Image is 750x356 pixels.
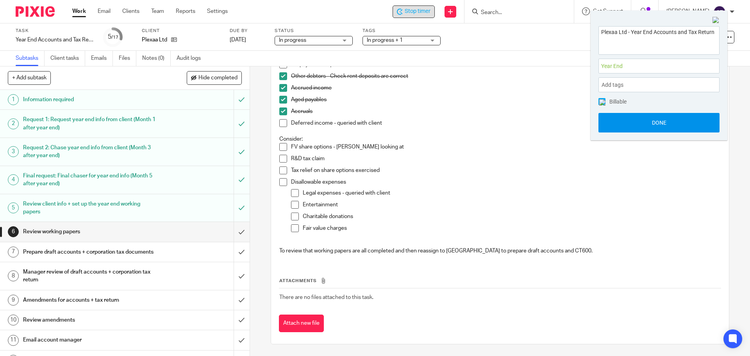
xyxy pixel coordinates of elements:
[291,84,720,92] p: Accrued income
[8,315,19,326] div: 10
[8,118,19,129] div: 2
[291,155,720,163] p: R&D tax claim
[16,36,94,44] div: Year End Accounts and Tax Return
[291,107,720,115] p: Accruals
[16,51,45,66] a: Subtasks
[303,224,720,232] p: Fair value charges
[198,75,237,81] span: Hide completed
[23,142,158,162] h1: Request 2: Chase year end info from client (Month 3 after year end)
[593,9,623,14] span: Get Support
[291,178,720,186] p: Disallowable expenses
[291,72,720,80] p: Other debtors - Check rent deposits are correct
[712,17,720,24] img: Close
[393,5,435,18] div: Plexaa Ltd - Year End Accounts and Tax Return
[480,9,550,16] input: Search
[8,226,19,237] div: 6
[23,334,158,346] h1: Email account manager
[8,295,19,306] div: 9
[111,35,118,39] small: /17
[91,51,113,66] a: Emails
[142,51,171,66] a: Notes (0)
[8,202,19,213] div: 5
[279,315,324,332] button: Attach new file
[8,247,19,258] div: 7
[303,201,720,209] p: Entertainment
[16,28,94,34] label: Task
[275,28,353,34] label: Status
[601,62,700,70] span: Year End
[23,246,158,258] h1: Prepare draft accounts + corporation tax documents
[50,51,85,66] a: Client tasks
[142,36,167,44] p: Plexaa Ltd
[8,94,19,105] div: 1
[151,7,164,15] a: Team
[187,71,242,84] button: Hide completed
[230,37,246,43] span: [DATE]
[291,143,720,151] p: FV share options - [PERSON_NAME] looking at
[279,279,317,283] span: Attachments
[119,51,136,66] a: Files
[230,28,265,34] label: Due by
[122,7,139,15] a: Clients
[279,295,373,300] span: There are no files attached to this task.
[598,113,720,132] button: Done
[367,38,403,43] span: In progress + 1
[279,247,720,255] p: To review that working papers are all completed and then reassign to [GEOGRAPHIC_DATA] to prepare...
[23,226,158,238] h1: Review working papers
[599,99,605,106] img: checked.png
[666,7,709,15] p: [PERSON_NAME]
[23,314,158,326] h1: Review amendments
[279,38,306,43] span: In progress
[23,294,158,306] h1: Amendments for accounts + tax return
[713,5,726,18] img: svg%3E
[609,99,627,104] span: Billable
[291,119,720,127] p: Deferred income - queried with client
[602,79,627,91] span: Add tags
[142,28,220,34] label: Client
[303,213,720,220] p: Charitable donations
[176,7,195,15] a: Reports
[291,96,720,104] p: Aged payables
[8,146,19,157] div: 3
[108,32,118,41] div: 5
[405,7,430,16] span: Stop timer
[98,7,111,15] a: Email
[8,270,19,281] div: 8
[23,198,158,218] h1: Review client info + set up the year end working papers
[207,7,228,15] a: Settings
[177,51,207,66] a: Audit logs
[303,189,720,197] p: Legal expenses - queried with client
[362,28,441,34] label: Tags
[8,174,19,185] div: 4
[72,7,86,15] a: Work
[16,6,55,17] img: Pixie
[23,114,158,134] h1: Request 1: Request year end info from client (Month 1 after year end)
[279,135,720,143] p: Consider:
[8,71,51,84] button: + Add subtask
[23,170,158,190] h1: Final request: Final chaser for year end info (Month 5 after year end)
[599,27,719,52] textarea: Plexaa Ltd - Year End Accounts and Tax Return
[23,94,158,106] h1: Information required
[23,266,158,286] h1: Manager review of draft accounts + corporation tax return
[8,335,19,346] div: 11
[291,166,720,174] p: Tax relief on share options exercised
